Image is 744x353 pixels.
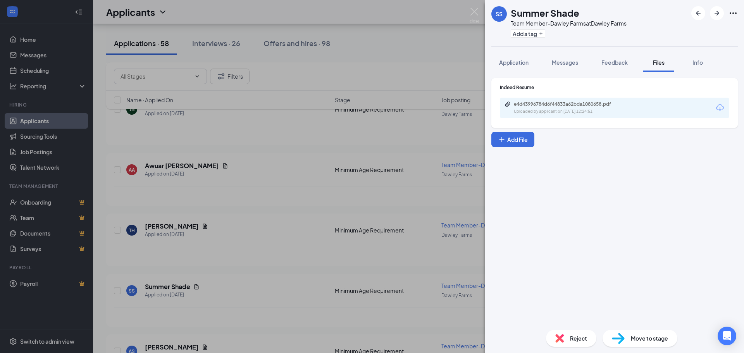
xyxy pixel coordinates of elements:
[653,59,665,66] span: Files
[552,59,578,66] span: Messages
[500,84,729,91] div: Indeed Resume
[491,132,534,147] button: Add FilePlus
[728,9,738,18] svg: Ellipses
[511,6,579,19] h1: Summer Shade
[511,19,627,27] div: Team Member-Dawley Farms at Dawley Farms
[511,29,545,38] button: PlusAdd a tag
[539,31,543,36] svg: Plus
[499,59,529,66] span: Application
[710,6,724,20] button: ArrowRight
[496,10,503,18] div: SS
[694,9,703,18] svg: ArrowLeftNew
[718,327,736,345] div: Open Intercom Messenger
[514,108,630,115] div: Uploaded by applicant on [DATE] 12:24:51
[712,9,722,18] svg: ArrowRight
[498,136,506,143] svg: Plus
[570,334,587,343] span: Reject
[505,101,630,115] a: Paperclipe4d43996784d6f44833a62bda1080658.pdfUploaded by applicant on [DATE] 12:24:51
[715,103,725,112] svg: Download
[601,59,628,66] span: Feedback
[691,6,705,20] button: ArrowLeftNew
[514,101,622,107] div: e4d43996784d6f44833a62bda1080658.pdf
[505,101,511,107] svg: Paperclip
[631,334,668,343] span: Move to stage
[692,59,703,66] span: Info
